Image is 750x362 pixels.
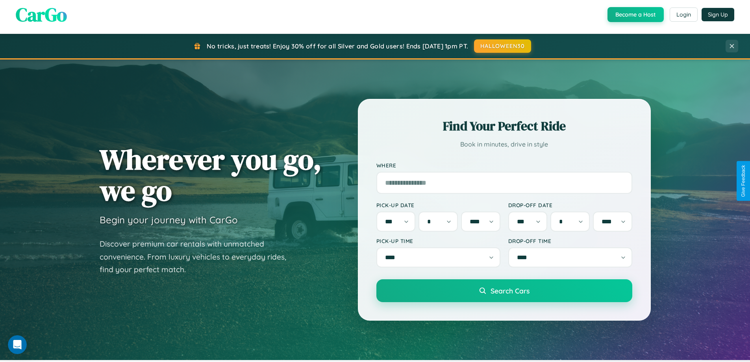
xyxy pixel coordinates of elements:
button: Sign Up [702,8,734,21]
button: HALLOWEEN30 [474,39,531,53]
label: Drop-off Date [508,202,632,208]
label: Where [376,162,632,169]
label: Pick-up Time [376,238,500,244]
div: Give Feedback [741,165,746,197]
h2: Find Your Perfect Ride [376,117,632,135]
p: Book in minutes, drive in style [376,139,632,150]
h1: Wherever you go, we go [100,144,322,206]
iframe: Intercom live chat [8,335,27,354]
button: Search Cars [376,279,632,302]
span: Search Cars [491,286,530,295]
p: Discover premium car rentals with unmatched convenience. From luxury vehicles to everyday rides, ... [100,238,296,276]
span: No tricks, just treats! Enjoy 30% off for all Silver and Gold users! Ends [DATE] 1pm PT. [207,42,468,50]
span: CarGo [16,2,67,28]
h3: Begin your journey with CarGo [100,214,238,226]
label: Drop-off Time [508,238,632,244]
button: Login [670,7,698,22]
label: Pick-up Date [376,202,500,208]
button: Become a Host [607,7,664,22]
